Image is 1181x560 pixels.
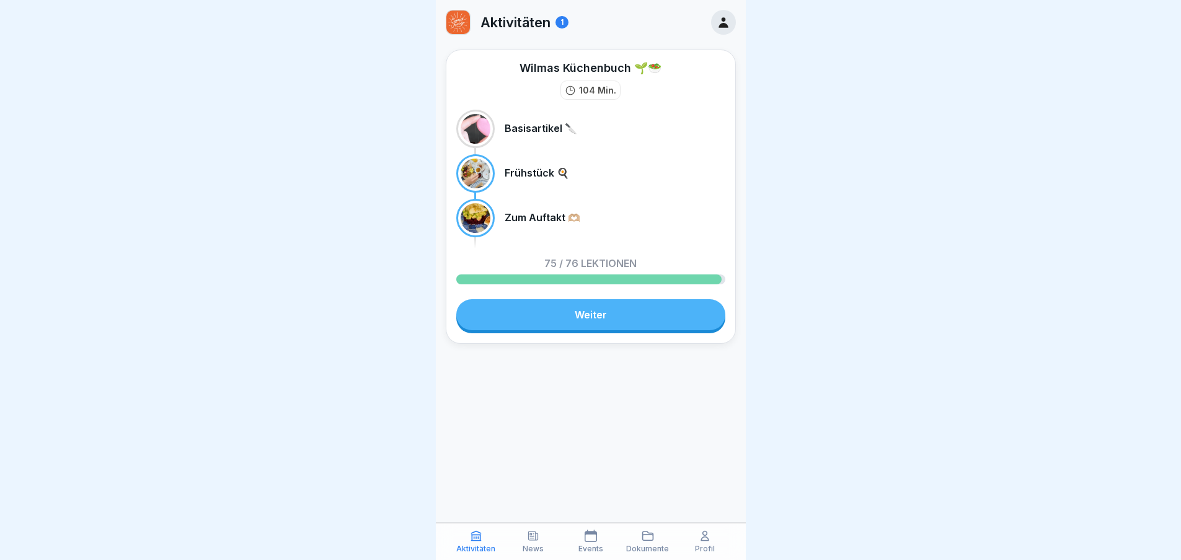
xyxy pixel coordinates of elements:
[544,258,637,268] p: 75 / 76 Lektionen
[523,545,544,553] p: News
[456,299,725,330] a: Weiter
[456,545,495,553] p: Aktivitäten
[555,16,568,28] div: 1
[480,14,551,30] p: Aktivitäten
[505,123,577,134] p: Basisartikel 🔪
[626,545,669,553] p: Dokumente
[505,167,569,179] p: Frühstück 🍳
[446,11,470,34] img: hyd4fwiyd0kscnnk0oqga2v1.png
[520,60,661,76] div: Wilmas Küchenbuch 🌱🥗
[579,84,616,97] p: 104 Min.
[505,212,580,224] p: Zum Auftakt 🫶🏼
[695,545,715,553] p: Profil
[578,545,603,553] p: Events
